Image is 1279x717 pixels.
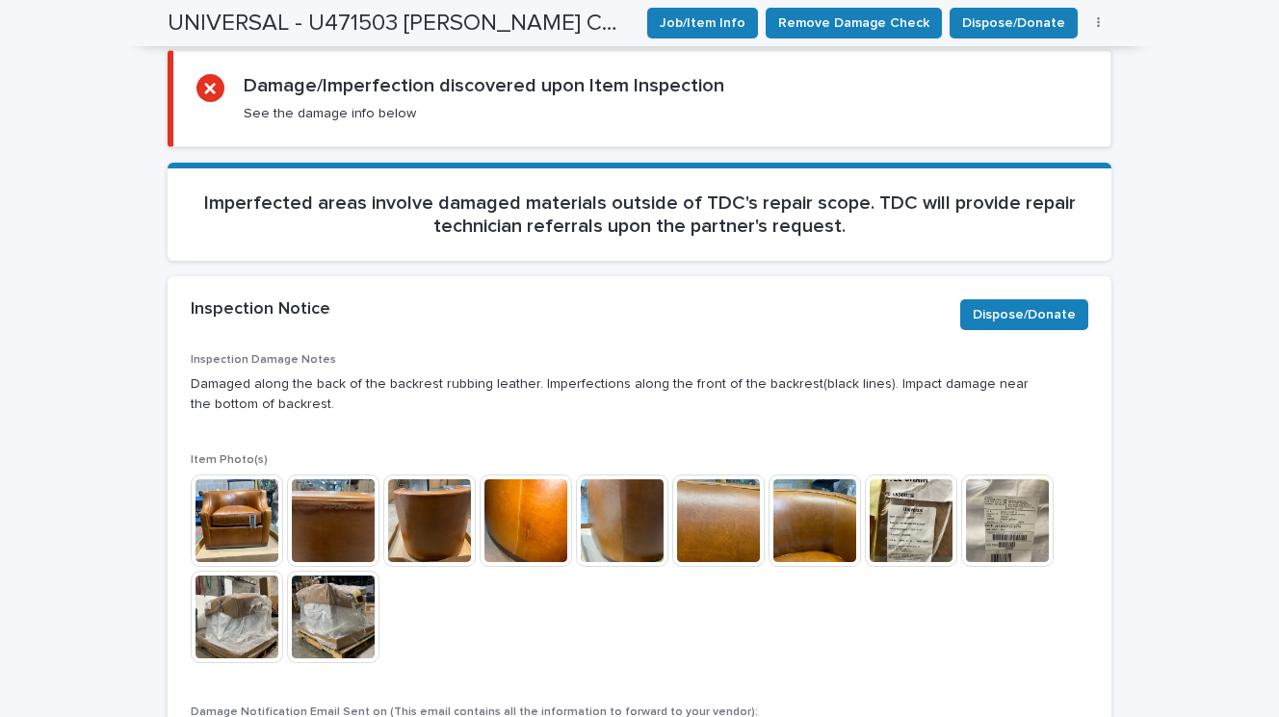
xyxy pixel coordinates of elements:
span: Inspection Damage Notes [191,354,336,366]
button: Dispose/Donate [950,8,1078,38]
h2: Damage/Imperfection discovered upon Item Inspection [244,74,724,97]
p: Damaged along the back of the backrest rubbing leather. Imperfections along the front of the back... [191,374,1042,415]
span: Job/Item Info [660,13,745,33]
span: Dispose/Donate [973,305,1076,324]
span: Dispose/Donate [962,13,1065,33]
h2: UNIVERSAL - U471503 SARA SWIVEL CHAIR LEATHER | 74848 [168,10,632,38]
button: Dispose/Donate [960,299,1088,330]
span: Remove Damage Check [778,13,929,33]
button: Job/Item Info [647,8,758,38]
p: Imperfected areas involve damaged materials outside of TDC's repair scope. TDC will provide repai... [191,192,1088,238]
button: Remove Damage Check [766,8,942,38]
h2: Inspection Notice [191,299,330,320]
span: Item Photo(s) [191,454,268,466]
p: See the damage info below [244,105,416,122]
